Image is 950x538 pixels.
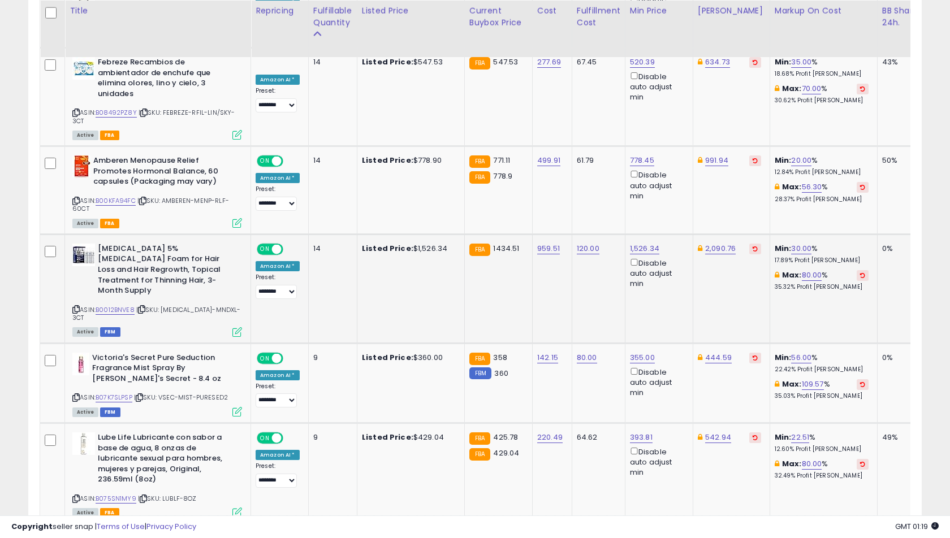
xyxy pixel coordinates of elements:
p: 22.42% Profit [PERSON_NAME] [775,366,869,374]
div: Listed Price [362,5,460,17]
div: 14 [313,244,348,254]
p: 12.60% Profit [PERSON_NAME] [775,445,869,453]
b: Max: [782,379,802,389]
p: 12.84% Profit [PERSON_NAME] [775,168,869,176]
div: Disable auto adjust min [630,257,684,289]
div: 49% [882,432,919,442]
div: Disable auto adjust min [630,366,684,398]
div: 0% [882,353,919,363]
b: Listed Price: [362,352,413,363]
a: 70.00 [802,83,822,94]
a: 634.73 [705,57,730,68]
span: FBM [100,407,120,417]
span: OFF [282,244,300,254]
span: OFF [282,433,300,443]
small: FBA [469,432,490,445]
div: Preset: [256,87,300,112]
div: Amazon AI * [256,75,300,85]
p: 35.03% Profit [PERSON_NAME] [775,392,869,400]
div: 50% [882,155,919,166]
img: 319iqKV2u8L._SL40_.jpg [72,432,95,455]
span: ON [258,157,272,166]
small: FBA [469,244,490,256]
b: Febreze Recambios de ambientador de enchufe que elimina olores, lino y cielo, 3 unidades [98,57,235,102]
div: Preset: [256,274,300,299]
a: B07K7SLPSP [96,393,132,402]
img: 516InJ9CaqL._SL40_.jpg [72,244,95,266]
span: 429.04 [493,448,519,458]
div: Disable auto adjust min [630,168,684,201]
div: % [775,270,869,291]
div: Amazon AI * [256,370,300,380]
span: | SKU: FEBREZE-RFIL-LIN/SKY-3CT [72,108,235,125]
a: 991.94 [705,155,728,166]
div: Markup on Cost [775,5,873,17]
div: seller snap | | [11,522,196,532]
div: ASIN: [72,155,242,227]
a: 30.00 [791,243,811,254]
a: 277.69 [537,57,561,68]
div: % [775,244,869,264]
div: Current Buybox Price [469,5,528,29]
b: Min: [775,432,792,442]
div: % [775,84,869,105]
span: ON [258,244,272,254]
span: 358 [493,352,507,363]
b: Lube Life Lubricante con sabor a base de agua, 8 onzas de lubricante sexual para hombres, mujeres... [98,432,235,488]
a: B08492PZ8Y [96,108,137,118]
small: FBA [469,57,490,70]
a: 142.15 [537,352,558,363]
b: Amberen Menopause Relief Promotes Hormonal Balance, 60 capsules (Packaging may vary) [93,155,231,190]
span: 360 [494,368,508,379]
b: Listed Price: [362,243,413,254]
div: ASIN: [72,57,242,138]
span: 778.9 [493,171,512,181]
div: % [775,379,869,400]
b: Max: [782,270,802,280]
div: % [775,155,869,176]
b: Victoria's Secret Pure Seduction Fragrance Mist Spray By [PERSON_NAME]'s Secret - 8.4 oz [92,353,230,387]
img: 41laWE7tbzL._SL40_.jpg [72,155,90,178]
a: 444.59 [705,352,732,363]
div: $429.04 [362,432,456,442]
div: Min Price [630,5,688,17]
span: 425.78 [493,432,518,442]
a: 109.57 [802,379,824,390]
div: Preset: [256,185,300,211]
div: Disable auto adjust min [630,70,684,102]
span: ON [258,353,272,363]
span: ON [258,433,272,443]
strong: Copyright [11,521,53,532]
div: Cost [537,5,567,17]
b: [MEDICAL_DATA] 5% [MEDICAL_DATA] Foam for Hair Loss and Hair Regrowth, Topical Treatment for Thin... [98,244,235,299]
span: 547.53 [493,57,518,67]
span: OFF [282,353,300,363]
span: FBM [100,327,120,337]
div: 9 [313,353,348,363]
div: Repricing [256,5,304,17]
span: All listings currently available for purchase on Amazon [72,219,98,228]
span: | SKU: LUBLF-8OZ [138,494,197,503]
div: 0% [882,244,919,254]
div: BB Share 24h. [882,5,923,29]
b: Listed Price: [362,57,413,67]
span: | SKU: AMBEREN-MENP-RLF-60CT [72,196,229,213]
small: FBA [469,155,490,168]
div: 67.45 [577,57,616,67]
p: 32.49% Profit [PERSON_NAME] [775,472,869,480]
b: Min: [775,352,792,363]
img: 4153CFcUYJL._SL40_.jpg [72,57,95,80]
div: Amazon AI * [256,173,300,183]
a: 520.39 [630,57,655,68]
div: % [775,432,869,453]
a: 959.51 [537,243,560,254]
b: Listed Price: [362,432,413,442]
span: All listings currently available for purchase on Amazon [72,327,98,337]
a: Privacy Policy [146,521,196,532]
a: 778.45 [630,155,654,166]
div: 14 [313,57,348,67]
span: | SKU: VSEC-MIST-PURESED2 [134,393,228,402]
div: % [775,353,869,374]
small: FBA [469,448,490,461]
small: FBA [469,171,490,184]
